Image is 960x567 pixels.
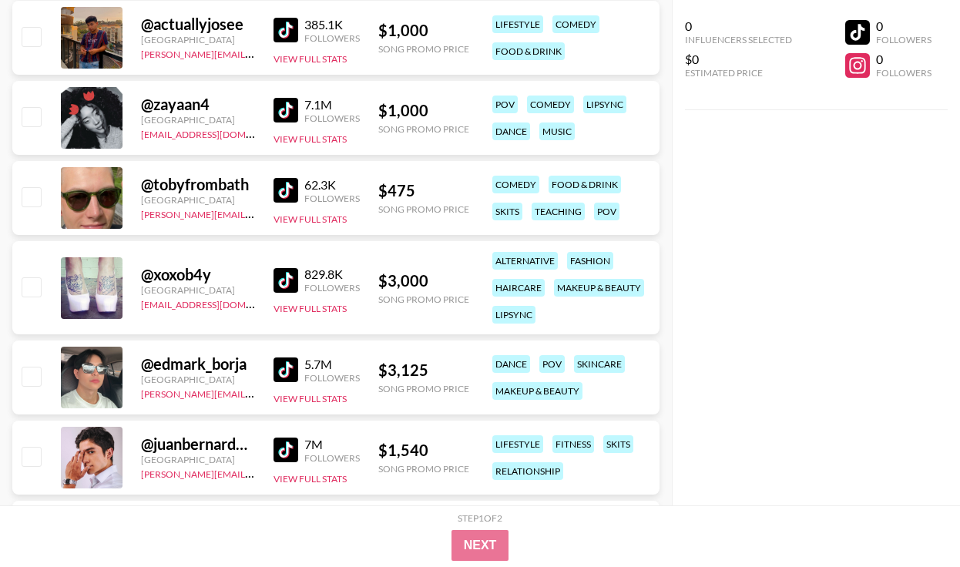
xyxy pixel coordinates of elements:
div: Followers [304,112,360,124]
button: View Full Stats [274,393,347,404]
a: [PERSON_NAME][EMAIL_ADDRESS][PERSON_NAME][DOMAIN_NAME] [141,385,442,400]
button: View Full Stats [274,303,347,314]
div: comedy [527,96,574,113]
div: $ 1,540 [378,441,469,460]
div: Song Promo Price [378,463,469,475]
div: 7M [304,437,360,452]
div: Song Promo Price [378,203,469,215]
iframe: Drift Widget Chat Controller [883,490,942,549]
div: @ xoxob4y [141,265,255,284]
div: 7.1M [304,97,360,112]
div: dance [492,355,530,373]
div: [GEOGRAPHIC_DATA] [141,374,255,385]
a: [PERSON_NAME][EMAIL_ADDRESS][DOMAIN_NAME] [141,206,369,220]
div: [GEOGRAPHIC_DATA] [141,114,255,126]
img: TikTok [274,98,298,122]
div: $0 [685,52,792,67]
div: alternative [492,252,558,270]
div: haircare [492,279,545,297]
div: Step 1 of 2 [458,512,502,524]
div: [GEOGRAPHIC_DATA] [141,194,255,206]
div: @ actuallyjosee [141,15,255,34]
div: 0 [685,18,792,34]
a: [EMAIL_ADDRESS][DOMAIN_NAME] [141,126,296,140]
div: [GEOGRAPHIC_DATA] [141,284,255,296]
img: TikTok [274,268,298,293]
div: pov [594,203,619,220]
div: fitness [552,435,594,453]
div: lipsync [492,306,535,324]
div: 0 [876,52,931,67]
div: teaching [532,203,585,220]
div: dance [492,122,530,140]
div: comedy [492,176,539,193]
div: comedy [552,15,599,33]
div: skits [492,203,522,220]
div: lifestyle [492,15,543,33]
div: [GEOGRAPHIC_DATA] [141,34,255,45]
button: View Full Stats [274,53,347,65]
div: Followers [304,282,360,294]
div: relationship [492,462,563,480]
div: Song Promo Price [378,294,469,305]
img: TikTok [274,357,298,382]
div: $ 3,125 [378,361,469,380]
div: 5.7M [304,357,360,372]
img: TikTok [274,178,298,203]
div: $ 475 [378,181,469,200]
div: Followers [876,67,931,79]
div: 0 [876,18,931,34]
div: $ 1,000 [378,101,469,120]
div: fashion [567,252,613,270]
div: Song Promo Price [378,383,469,394]
div: music [539,122,575,140]
div: Followers [304,32,360,44]
div: Followers [304,193,360,204]
button: View Full Stats [274,213,347,225]
div: Followers [876,34,931,45]
a: [PERSON_NAME][EMAIL_ADDRESS][DOMAIN_NAME] [141,465,369,480]
img: TikTok [274,18,298,42]
div: Song Promo Price [378,43,469,55]
a: [PERSON_NAME][EMAIL_ADDRESS][PERSON_NAME][DOMAIN_NAME] [141,45,442,60]
img: TikTok [274,438,298,462]
div: Influencers Selected [685,34,792,45]
div: $ 1,000 [378,21,469,40]
div: @ edmark_borja [141,354,255,374]
div: @ juanbernardoflowers [141,434,255,454]
div: 385.1K [304,17,360,32]
div: @ tobyfrombath [141,175,255,194]
div: Song Promo Price [378,123,469,135]
div: food & drink [492,42,565,60]
div: [GEOGRAPHIC_DATA] [141,454,255,465]
div: Followers [304,372,360,384]
div: 62.3K [304,177,360,193]
div: Followers [304,452,360,464]
div: lifestyle [492,435,543,453]
div: pov [539,355,565,373]
div: Estimated Price [685,67,792,79]
a: [EMAIL_ADDRESS][DOMAIN_NAME] [141,296,296,310]
div: skincare [574,355,625,373]
div: skits [603,435,633,453]
div: pov [492,96,518,113]
div: makeup & beauty [554,279,644,297]
div: makeup & beauty [492,382,582,400]
div: @ zayaan4 [141,95,255,114]
button: Next [451,530,509,561]
button: View Full Stats [274,473,347,485]
div: lipsync [583,96,626,113]
div: 829.8K [304,267,360,282]
button: View Full Stats [274,133,347,145]
div: food & drink [549,176,621,193]
div: $ 3,000 [378,271,469,290]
